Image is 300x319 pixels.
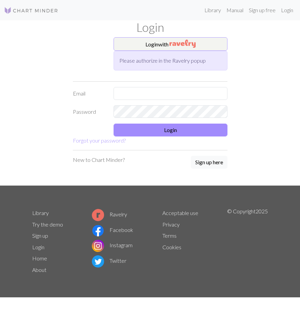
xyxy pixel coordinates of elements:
a: About [32,267,46,273]
a: Library [202,3,224,17]
img: Ravelry logo [92,209,104,221]
a: Sign up [32,232,48,239]
a: Login [278,3,296,17]
h1: Login [28,20,272,35]
button: Loginwith [114,37,227,51]
a: Try the demo [32,221,63,228]
a: Instagram [92,242,133,248]
img: Logo [4,6,58,15]
button: Sign up here [191,156,227,169]
a: Home [32,255,47,261]
div: Please authorize in the Ravelry popup [114,51,227,70]
img: Ravelry [169,40,196,48]
a: Sign up free [246,3,278,17]
img: Facebook logo [92,225,104,237]
a: Library [32,210,49,216]
a: Acceptable use [162,210,198,216]
a: Ravelry [92,211,127,217]
a: Twitter [92,257,126,264]
p: New to Chart Minder? [73,156,125,164]
a: Forgot your password? [73,137,126,144]
img: Twitter logo [92,255,104,268]
label: Email [69,87,109,100]
a: Manual [224,3,246,17]
a: Terms [162,232,177,239]
a: Facebook [92,227,133,233]
label: Password [69,105,109,118]
p: © Copyright 2025 [227,207,268,276]
a: Cookies [162,244,181,250]
a: Login [32,244,44,250]
a: Privacy [162,221,180,228]
img: Instagram logo [92,240,104,252]
a: Sign up here [191,156,227,169]
button: Login [114,124,227,136]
